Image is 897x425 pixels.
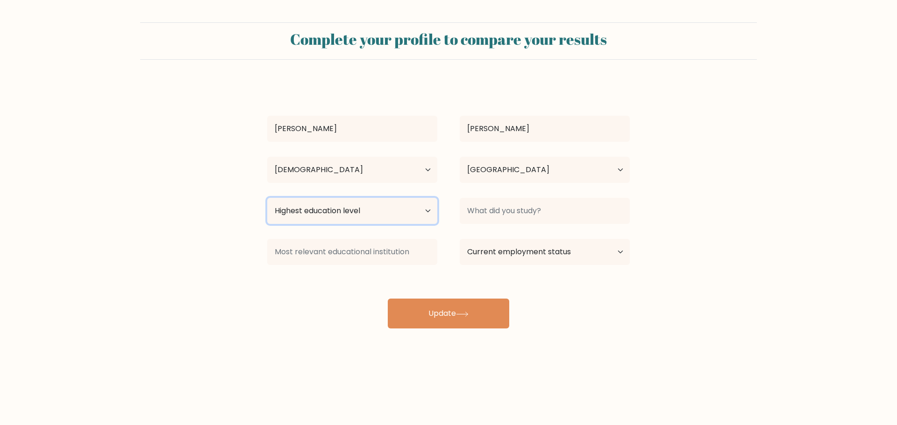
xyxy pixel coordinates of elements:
[146,30,751,48] h2: Complete your profile to compare your results
[267,116,437,142] input: First name
[267,239,437,265] input: Most relevant educational institution
[388,299,509,328] button: Update
[460,116,630,142] input: Last name
[460,198,630,224] input: What did you study?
